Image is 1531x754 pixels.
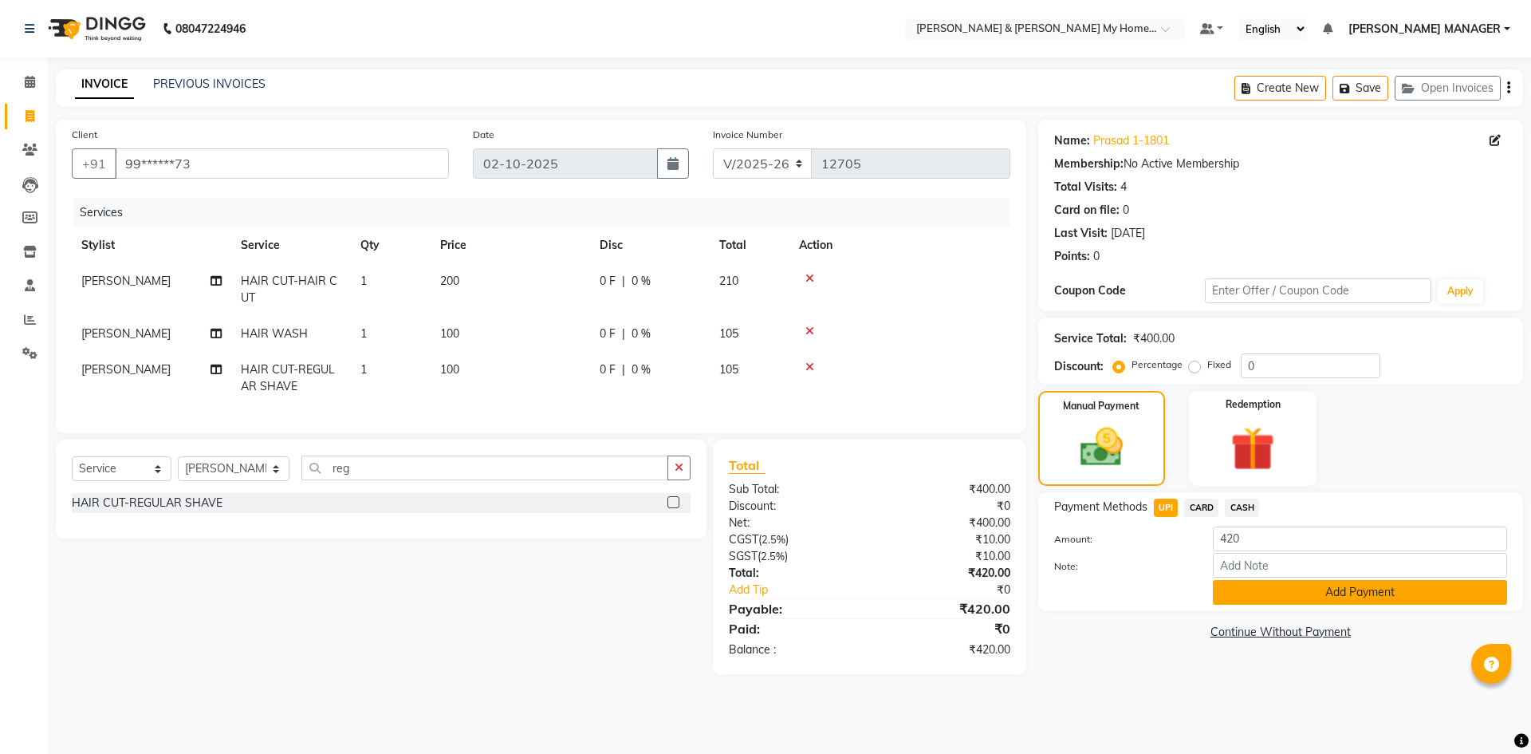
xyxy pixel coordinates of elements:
div: Discount: [1054,358,1104,375]
a: Prasad 1-1801 [1093,132,1169,149]
button: Create New [1234,76,1326,101]
span: Total [729,457,765,474]
input: Search or Scan [301,456,668,480]
div: Card on file: [1054,202,1120,219]
span: 1 [360,362,367,377]
a: Continue Without Payment [1041,624,1520,641]
div: Payable: [717,599,869,618]
span: 100 [440,326,459,341]
label: Redemption [1226,397,1281,412]
span: SGST [729,549,758,563]
span: HAIR WASH [241,326,308,341]
span: [PERSON_NAME] [81,362,171,377]
span: | [622,273,625,290]
span: UPI [1154,499,1179,517]
span: [PERSON_NAME] [81,326,171,341]
b: 08047224946 [175,6,246,51]
th: Action [789,227,1010,263]
span: 200 [440,274,459,288]
img: _gift.svg [1217,421,1289,476]
div: Sub Total: [717,481,869,498]
div: ( ) [717,531,869,548]
span: [PERSON_NAME] MANAGER [1348,21,1501,38]
div: Balance : [717,641,869,658]
span: 100 [440,362,459,377]
div: ₹400.00 [869,481,1021,498]
div: Points: [1054,248,1090,265]
div: ₹10.00 [869,531,1021,548]
input: Enter Offer / Coupon Code [1205,278,1431,303]
div: Membership: [1054,156,1124,172]
label: Client [72,128,97,142]
button: Apply [1438,279,1483,303]
th: Stylist [72,227,231,263]
span: Payment Methods [1054,499,1147,515]
span: 210 [719,274,738,288]
div: Discount: [717,498,869,515]
div: ₹420.00 [869,565,1021,582]
span: HAIR CUT-REGULAR SHAVE [241,362,335,393]
div: HAIR CUT-REGULAR SHAVE [72,495,222,511]
img: logo [41,6,150,51]
button: Save [1332,76,1388,101]
span: HAIR CUT-HAIR CUT [241,274,337,305]
div: Services [73,198,1022,227]
span: 2.5% [761,550,785,563]
th: Total [710,227,789,263]
div: Total Visits: [1054,179,1117,195]
th: Qty [351,227,431,263]
th: Price [431,227,590,263]
span: CASH [1225,499,1259,517]
div: ( ) [717,548,869,565]
span: 0 % [632,273,651,290]
div: Coupon Code [1054,282,1205,299]
span: 0 % [632,361,651,378]
a: Add Tip [717,582,895,598]
label: Manual Payment [1063,399,1139,413]
div: ₹420.00 [869,641,1021,658]
button: Add Payment [1213,580,1507,605]
span: CARD [1184,499,1218,517]
span: | [622,361,625,378]
label: Invoice Number [713,128,782,142]
span: 105 [719,326,738,341]
div: Total: [717,565,869,582]
label: Amount: [1042,532,1201,547]
button: +91 [72,148,116,179]
div: ₹10.00 [869,548,1021,565]
div: 0 [1123,202,1129,219]
span: 1 [360,326,367,341]
input: Search by Name/Mobile/Email/Code [115,148,449,179]
div: No Active Membership [1054,156,1507,172]
div: ₹0 [895,582,1021,598]
button: Open Invoices [1395,76,1501,101]
div: 0 [1093,248,1100,265]
div: ₹400.00 [869,515,1021,531]
label: Date [473,128,494,142]
div: Service Total: [1054,330,1127,347]
span: | [622,326,625,342]
div: Paid: [717,619,869,638]
th: Disc [590,227,710,263]
div: ₹0 [869,498,1021,515]
div: ₹400.00 [1133,330,1175,347]
div: 4 [1120,179,1127,195]
span: [PERSON_NAME] [81,274,171,288]
label: Fixed [1207,357,1231,372]
span: 0 % [632,326,651,342]
th: Service [231,227,351,263]
input: Amount [1213,527,1507,551]
span: CGST [729,532,758,547]
span: 0 F [600,326,616,342]
div: ₹420.00 [869,599,1021,618]
div: ₹0 [869,619,1021,638]
div: [DATE] [1111,225,1145,242]
label: Percentage [1132,357,1183,372]
div: Last Visit: [1054,225,1108,242]
img: _cash.svg [1067,423,1136,472]
span: 0 F [600,361,616,378]
div: Name: [1054,132,1090,149]
div: Net: [717,515,869,531]
span: 105 [719,362,738,377]
span: 2.5% [762,533,785,546]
